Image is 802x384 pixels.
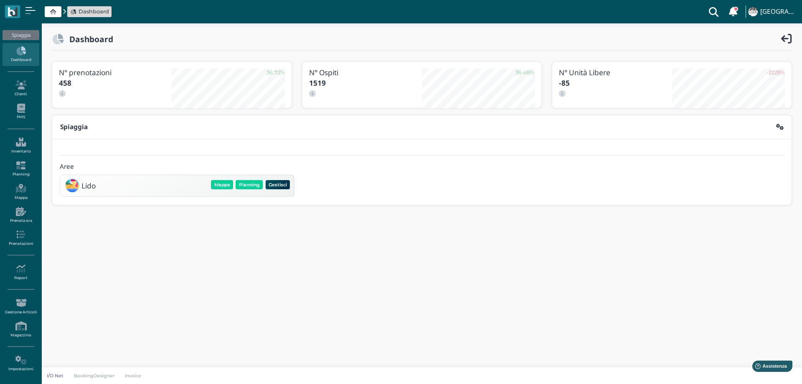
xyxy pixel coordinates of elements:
h3: N° Ospiti [309,69,422,76]
button: Gestisci [266,180,290,189]
a: Planning [3,158,39,181]
a: Inventario [3,134,39,157]
img: ... [748,7,757,16]
span: Assistenza [25,7,55,13]
img: logo [8,7,17,17]
b: 458 [59,78,71,88]
h3: N° prenotazioni [59,69,172,76]
h3: Lido [81,182,96,190]
iframe: Help widget launcher [743,358,795,377]
h4: [GEOGRAPHIC_DATA] [760,8,797,15]
h4: Aree [60,163,74,170]
span: Dashboard [79,8,109,15]
h3: N° Unità Libere [559,69,672,76]
a: Clienti [3,77,39,100]
a: Dashboard [3,43,39,66]
a: PMS [3,100,39,123]
a: Mappa [3,181,39,203]
a: Prenotazioni [3,226,39,249]
button: Mappa [211,180,233,189]
button: Planning [236,180,263,189]
a: Dashboard [70,8,109,15]
a: ... [GEOGRAPHIC_DATA] [747,2,797,22]
a: Prenota ora [3,203,39,226]
b: 1519 [309,78,326,88]
b: -85 [559,78,570,88]
b: Spiaggia [60,122,88,131]
div: Spiaggia [3,30,39,40]
h2: Dashboard [64,35,113,43]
